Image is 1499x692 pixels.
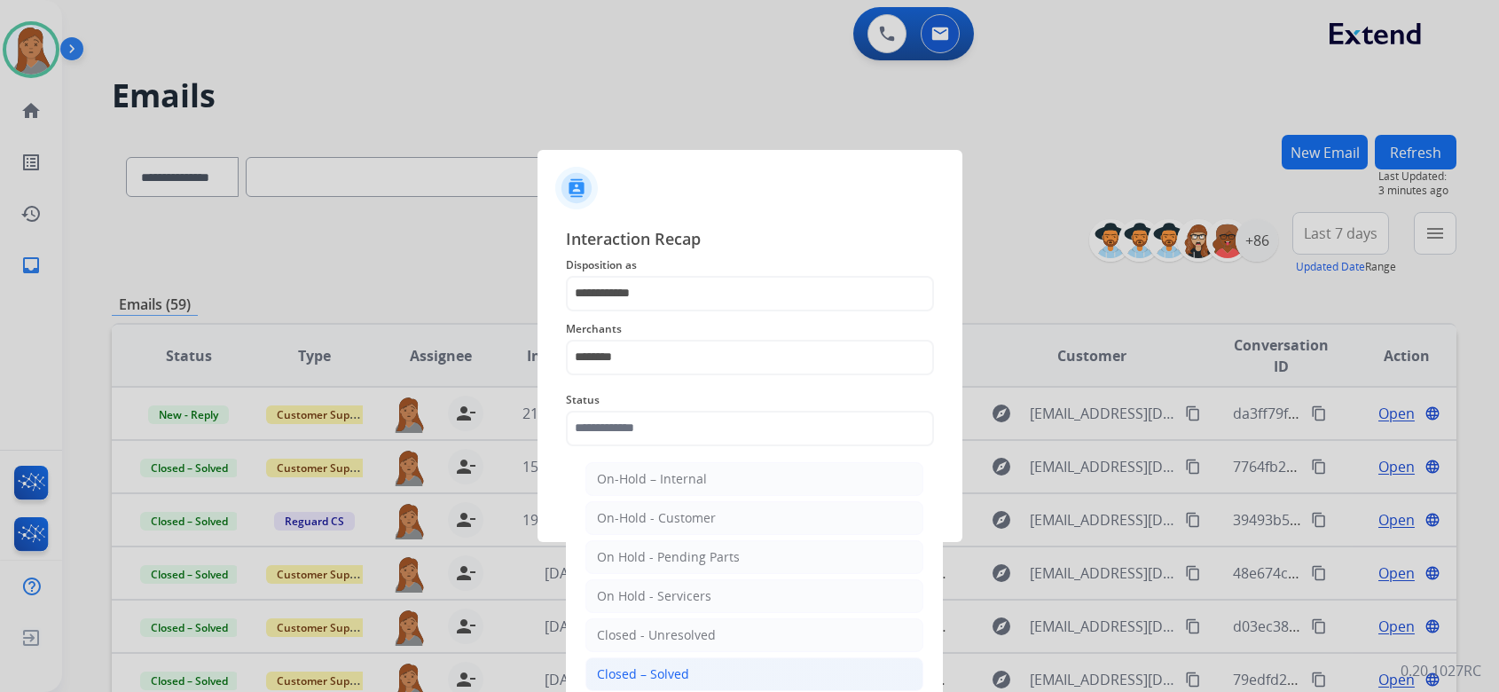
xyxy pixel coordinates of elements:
span: Interaction Recap [566,226,934,255]
span: Disposition as [566,255,934,276]
div: On-Hold - Customer [597,509,716,527]
p: 0.20.1027RC [1401,660,1481,681]
img: contactIcon [555,167,598,209]
div: Closed - Unresolved [597,626,716,644]
div: Closed – Solved [597,665,689,683]
span: Status [566,389,934,411]
span: Merchants [566,318,934,340]
div: On Hold - Servicers [597,587,711,605]
div: On Hold - Pending Parts [597,548,740,566]
div: On-Hold – Internal [597,470,707,488]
